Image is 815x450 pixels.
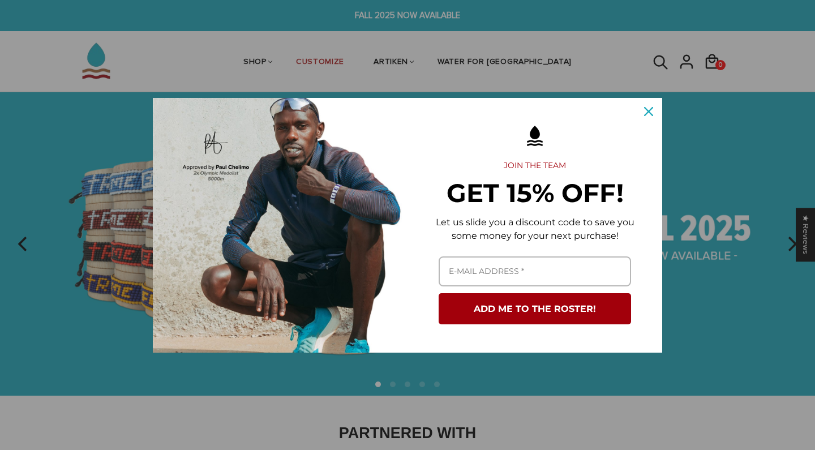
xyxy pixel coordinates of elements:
[635,98,662,125] button: Close
[439,256,631,286] input: Email field
[439,293,631,324] button: ADD ME TO THE ROSTER!
[426,216,644,243] p: Let us slide you a discount code to save you some money for your next purchase!
[426,161,644,171] h2: JOIN THE TEAM
[644,107,653,116] svg: close icon
[447,177,624,208] strong: GET 15% OFF!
